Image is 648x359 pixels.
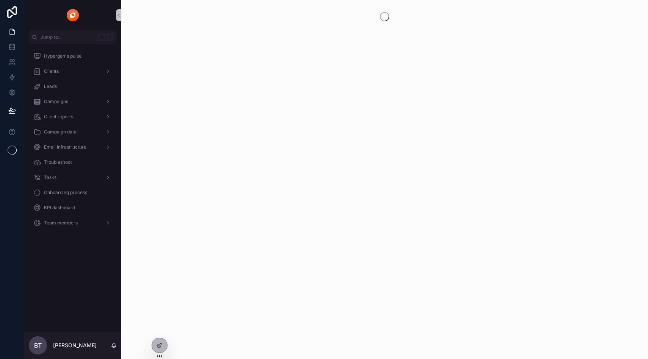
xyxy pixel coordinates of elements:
span: BT [34,341,42,350]
a: Client reports [29,110,117,124]
span: KPI dashboard [44,205,75,211]
a: Tasks [29,171,117,184]
a: Troubleshoot [29,155,117,169]
span: Troubleshoot [44,159,72,165]
span: K [107,34,113,40]
span: Campaigns [44,99,68,105]
button: Jump to...K [29,30,117,44]
p: [PERSON_NAME] [53,342,97,349]
a: Onboarding process [29,186,117,199]
span: Jump to... [41,34,95,40]
a: Campaigns [29,95,117,108]
a: Hypergen's pulse [29,49,117,63]
a: Leads [29,80,117,93]
span: Onboarding process [44,190,87,196]
span: Email Infrastructure [44,144,86,150]
span: Hypergen's pulse [44,53,81,59]
a: Clients [29,64,117,78]
span: Clients [44,68,59,74]
a: KPI dashboard [29,201,117,215]
span: Campaign data [44,129,77,135]
span: Team members [44,220,78,226]
span: Client reports [44,114,73,120]
a: Email Infrastructure [29,140,117,154]
div: scrollable content [24,44,121,240]
a: Campaign data [29,125,117,139]
span: Leads [44,83,57,89]
span: Tasks [44,174,56,180]
img: App logo [67,9,79,21]
a: Team members [29,216,117,230]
